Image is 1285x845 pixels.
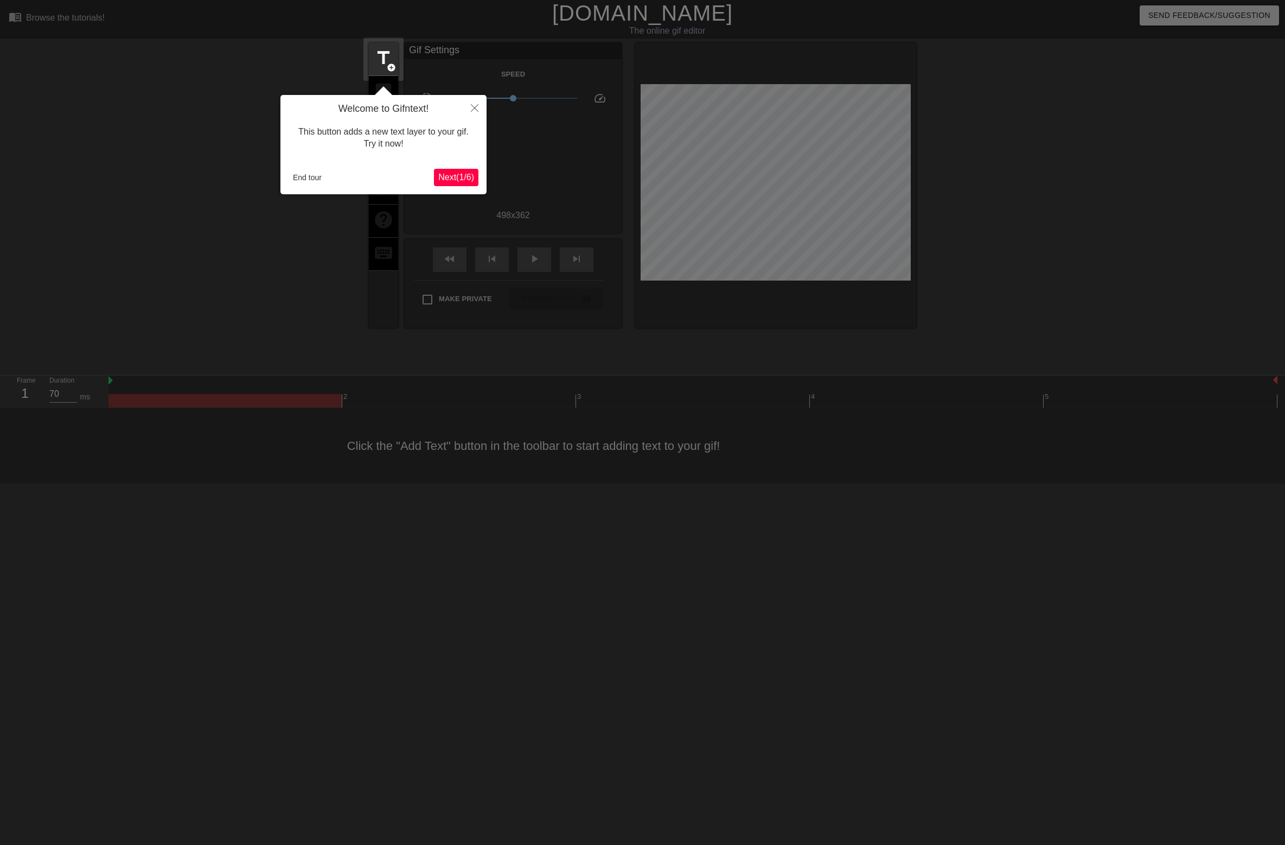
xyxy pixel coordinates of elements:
h4: Welcome to Gifntext! [289,103,478,115]
button: Next [434,169,478,186]
button: End tour [289,169,326,186]
div: This button adds a new text layer to your gif. Try it now! [289,115,478,161]
button: Close [463,95,487,120]
span: Next ( 1 / 6 ) [438,173,474,182]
